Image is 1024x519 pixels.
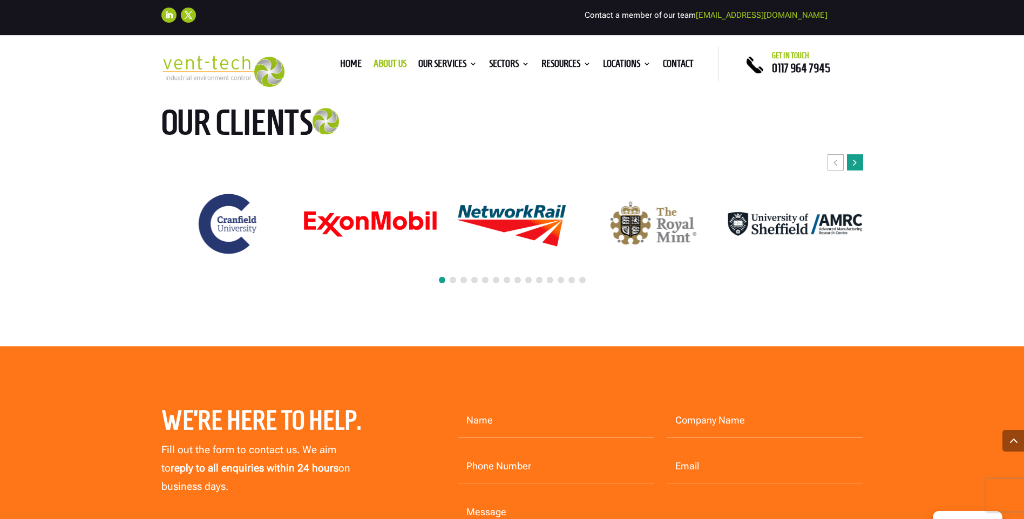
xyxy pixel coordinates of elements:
[161,104,394,146] h2: Our clients
[586,201,721,247] div: 23 / 24
[161,404,386,442] h2: We’re here to help.
[667,450,863,483] input: Email
[489,60,530,72] a: Sectors
[171,462,338,474] strong: reply to all enquiries within 24 hours
[541,60,591,72] a: Resources
[445,192,579,255] img: Network Rail logo
[161,8,177,23] a: Follow on LinkedIn
[458,450,654,483] input: Phone Number
[603,60,651,72] a: Locations
[458,404,654,438] input: Name
[161,188,296,259] div: 20 / 24
[303,210,437,237] img: ExonMobil logo
[772,62,830,74] a: 0117 964 7945
[728,211,863,237] div: 24 / 24
[340,60,362,72] a: Home
[772,51,809,60] span: Get in touch
[667,404,863,438] input: Company Name
[374,60,406,72] a: About us
[303,210,438,238] div: 21 / 24
[585,10,828,20] span: Contact a member of our team
[161,56,285,87] img: 2023-09-27T08_35_16.549ZVENT-TECH---Clear-background
[847,154,863,170] div: Next slide
[828,154,844,170] div: Previous slide
[161,443,336,474] span: Fill out the form to contact us. We aim to
[663,60,694,72] a: Contact
[181,8,196,23] a: Follow on X
[696,10,828,20] a: [EMAIL_ADDRESS][DOMAIN_NAME]
[444,192,579,256] div: 22 / 24
[611,201,697,247] img: The Royal Mint logo
[194,189,264,259] img: Cranfield University logo
[418,60,477,72] a: Our Services
[728,212,862,236] img: AMRC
